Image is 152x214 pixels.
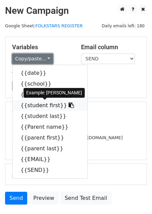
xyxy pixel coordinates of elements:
[5,192,27,205] a: Send
[12,79,87,89] a: {{school}}
[12,68,87,79] a: {{date}}
[12,143,87,154] a: {{parent last}}
[99,23,147,28] a: Daily emails left: 180
[12,135,123,140] small: [PERSON_NAME][EMAIL_ADDRESS][DOMAIN_NAME]
[12,132,87,143] a: {{parent first}}
[29,192,59,205] a: Preview
[5,23,83,28] small: Google Sheet:
[12,43,71,51] h5: Variables
[12,111,87,122] a: {{student last}}
[99,22,147,30] span: Daily emails left: 180
[24,88,85,98] div: Example: [PERSON_NAME]
[12,165,87,176] a: {{SEND}}
[81,43,140,51] h5: Email column
[35,23,83,28] a: FOLKSTARS REGISTER
[12,100,87,111] a: {{student first}}
[12,154,87,165] a: {{EMAIL}}
[12,54,53,64] a: Copy/paste...
[12,122,87,132] a: {{Parent name}}
[5,5,147,17] h2: New Campaign
[12,89,87,100] a: {{Student name}}
[60,192,111,205] a: Send Test Email
[118,182,152,214] iframe: Chat Widget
